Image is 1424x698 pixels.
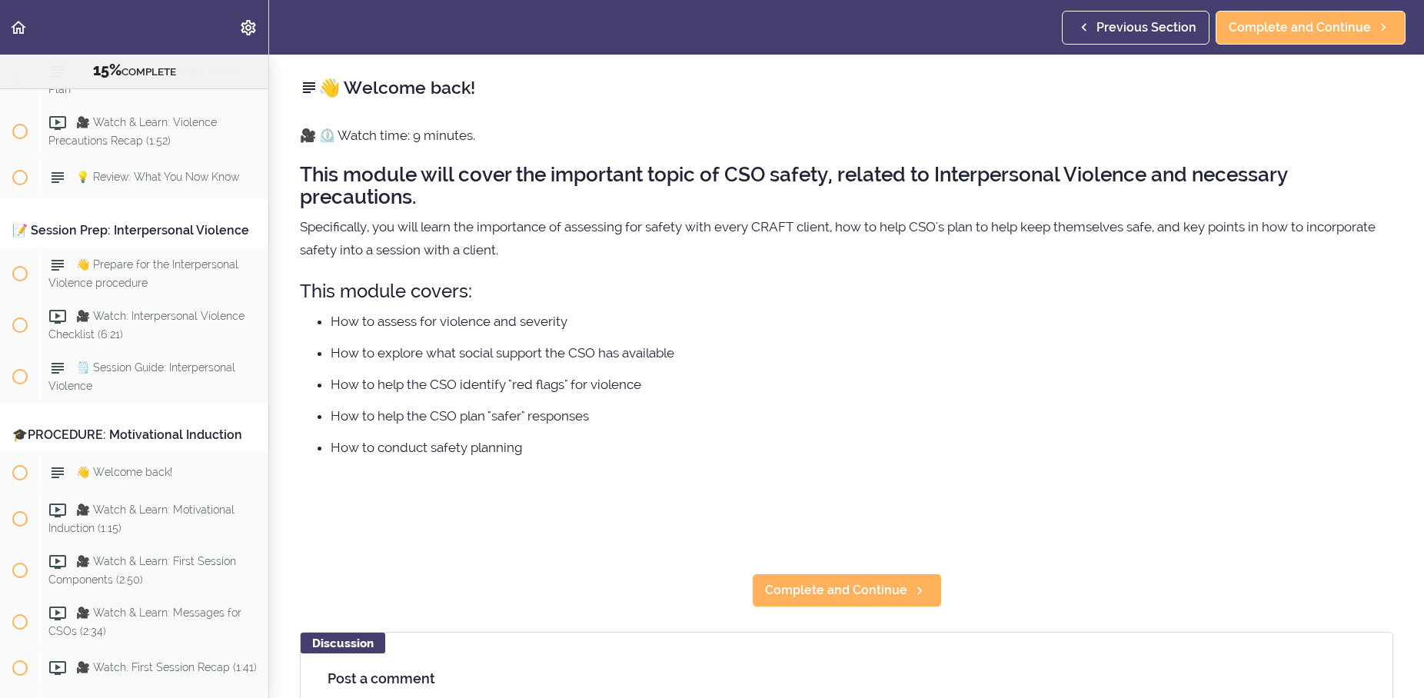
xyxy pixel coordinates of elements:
[48,310,245,340] span: 🎥 Watch: Interpersonal Violence Checklist (6:21)
[1096,18,1196,37] span: Previous Section
[331,437,1393,457] li: How to conduct safety planning
[331,311,1393,331] li: How to assess for violence and severity
[48,555,236,585] span: 🎥 Watch & Learn: First Session Components (2:50)
[328,671,1366,686] h4: Post a comment
[48,258,238,288] span: 👋 Prepare for the Interpersonal Violence procedure
[48,504,235,533] span: 🎥 Watch & Learn: Motivational Induction (1:15)
[48,607,241,637] span: 🎥 Watch & Learn: Messages for CSOs (2:34)
[239,18,258,37] svg: Settings Menu
[300,278,1393,304] h3: This module covers:
[93,61,121,79] span: 15%
[300,215,1393,261] p: Specifically, you will learn the importance of assessing for safety with every CRAFT client, how ...
[301,633,385,653] div: Discussion
[19,61,249,81] div: COMPLETE
[1062,11,1209,45] a: Previous Section
[300,124,1393,147] p: 🎥 ⏲️ Watch time: 9 minutes.
[1229,18,1371,37] span: Complete and Continue
[765,581,907,600] span: Complete and Continue
[9,18,28,37] svg: Back to course curriculum
[48,361,235,391] span: 🗒️ Session Guide: Interpersonal Violence
[48,116,217,146] span: 🎥 Watch & Learn: Violence Precautions Recap (1:52)
[76,466,172,478] span: 👋 Welcome back!
[1216,11,1406,45] a: Complete and Continue
[752,573,942,607] a: Complete and Continue
[331,343,1393,363] li: How to explore what social support the CSO has available
[48,65,241,95] span: 🗒️ Worksheet: Creating a Safety Plan
[300,164,1393,208] h2: This module will cover the important topic of CSO safety, related to Interpersonal Violence and n...
[300,75,1393,101] h2: 👋 Welcome back!
[331,374,1393,394] li: How to help the CSO identify "red flags" for violence
[76,171,239,183] span: 💡 Review: What You Now Know
[76,661,257,673] span: 🎥 Watch: First Session Recap (1:41)
[331,406,1393,426] li: How to help the CSO plan "safer" responses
